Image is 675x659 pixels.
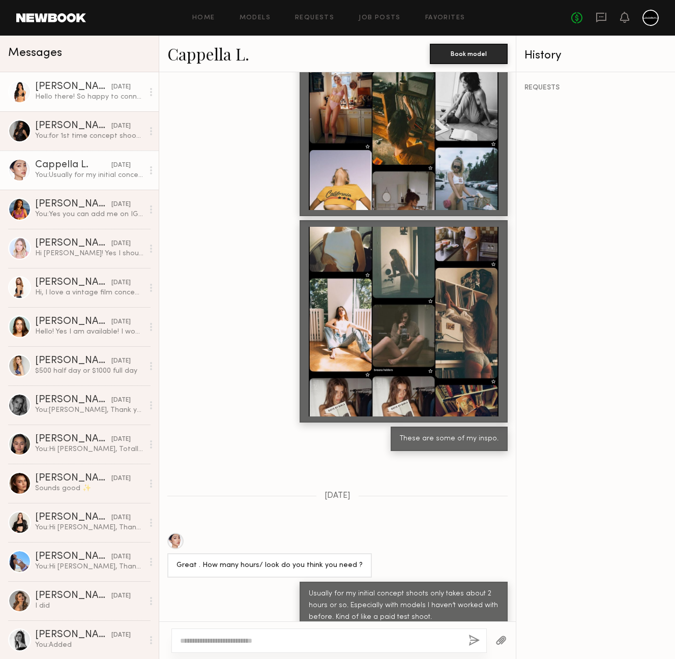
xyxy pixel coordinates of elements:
[35,356,111,366] div: [PERSON_NAME]
[177,560,363,572] div: Great . How many hours/ look do you think you need ?
[35,444,143,454] div: You: Hi [PERSON_NAME], Totally! Let's plan another shoot together? You can add me on IG, Ki_produ...
[325,492,350,500] span: [DATE]
[35,160,111,170] div: Cappella L.
[35,562,143,572] div: You: Hi [PERSON_NAME], Thank you for the update. Let's keep in touch for any future shoots. We ha...
[35,591,111,601] div: [PERSON_NAME]
[192,15,215,21] a: Home
[111,161,131,170] div: [DATE]
[35,601,143,611] div: I did
[111,122,131,131] div: [DATE]
[35,170,143,180] div: You: Usually for my initial concept shoots only takes about 2 hours or so. Especially with models...
[167,43,249,65] a: Cappella L.
[524,84,667,92] div: REQUESTS
[111,435,131,444] div: [DATE]
[35,640,143,650] div: You: Added
[359,15,401,21] a: Job Posts
[425,15,465,21] a: Favorites
[111,396,131,405] div: [DATE]
[35,131,143,141] div: You: for 1st time concept shoot, I usually try keep it around 2 to 3 hours.
[35,121,111,131] div: [PERSON_NAME]
[35,238,111,249] div: [PERSON_NAME]
[111,552,131,562] div: [DATE]
[111,513,131,523] div: [DATE]
[111,474,131,484] div: [DATE]
[524,50,667,62] div: History
[430,44,508,64] button: Book model
[111,239,131,249] div: [DATE]
[8,47,62,59] span: Messages
[309,588,498,623] div: Usually for my initial concept shoots only takes about 2 hours or so. Especially with models I ha...
[35,513,111,523] div: [PERSON_NAME]
[111,278,131,288] div: [DATE]
[111,356,131,366] div: [DATE]
[111,200,131,209] div: [DATE]
[35,484,143,493] div: Sounds good ✨
[35,366,143,376] div: $500 half day or $1000 full day
[35,523,143,532] div: You: Hi [PERSON_NAME], Thank you for the reply. We actually had our shoot [DATE]. Let's keep in t...
[35,278,111,288] div: [PERSON_NAME]
[35,92,143,102] div: Hello there! So happy to connect with you, just followed you on IG - would love to discuss your v...
[111,591,131,601] div: [DATE]
[240,15,271,21] a: Models
[295,15,334,21] a: Requests
[35,434,111,444] div: [PERSON_NAME]
[35,630,111,640] div: [PERSON_NAME]
[35,405,143,415] div: You: [PERSON_NAME], Thank you for getting back to me, we just finished our shoot [DATE] (7/24). B...
[35,327,143,337] div: Hello! Yes I am available! I would love to work & love this idea! My rate is usually $75/hr. 4 hr...
[35,552,111,562] div: [PERSON_NAME]
[35,395,111,405] div: [PERSON_NAME]
[400,433,498,445] div: These are some of my inspo.
[111,317,131,327] div: [DATE]
[35,288,143,297] div: Hi, I love a vintage film concept. I’m available between [DATE]-[DATE] then have availability mid...
[35,82,111,92] div: [PERSON_NAME]
[35,473,111,484] div: [PERSON_NAME]
[35,317,111,327] div: [PERSON_NAME]
[111,82,131,92] div: [DATE]
[35,199,111,209] div: [PERSON_NAME]
[430,49,508,57] a: Book model
[35,249,143,258] div: Hi [PERSON_NAME]! Yes I should be available within the next few weeks. My rate is usually around ...
[111,631,131,640] div: [DATE]
[35,209,143,219] div: You: Yes you can add me on IG, Ki_production. I have some of my work on there, but not kept up to...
